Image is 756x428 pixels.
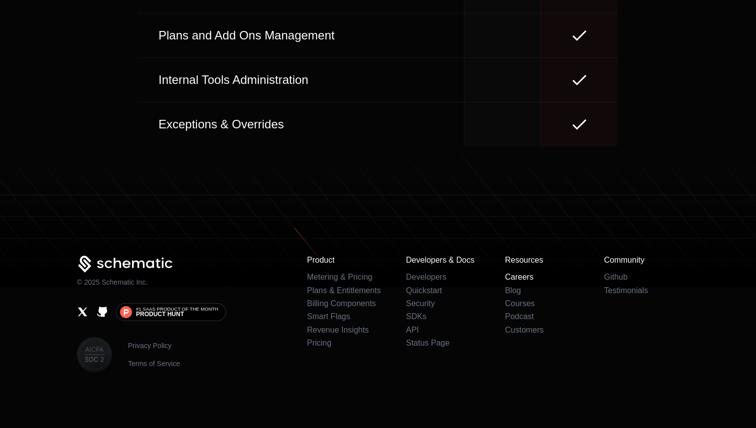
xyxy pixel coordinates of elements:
[406,326,419,334] a: API
[77,277,147,287] p: © 2025 Schematic Inc.
[128,359,180,369] a: Terms of Service
[154,27,448,43] div: Plans and Add Ons Management
[604,286,648,295] a: Testimonials
[116,303,226,321] a: #1 SaaS Product of the MonthProduct Hunt
[154,116,448,132] div: Exceptions & Overrides
[505,286,521,295] a: Blog
[406,299,435,308] a: Security
[136,307,218,312] span: #1 SaaS Product of the Month
[307,256,382,265] h3: Product
[307,273,372,281] a: Metering & Pricing
[77,337,112,372] img: SOC II & Aicapa
[307,326,369,334] a: Revenue Insights
[307,339,331,347] a: Pricing
[505,312,534,321] a: Podcast
[406,339,449,347] a: Status Page
[307,299,376,308] a: Billing Components
[154,72,448,88] div: Internal Tools Administration
[406,286,442,295] a: Quickstart
[77,306,88,318] a: X
[307,286,381,295] a: Plans & Entitlements
[307,312,350,321] a: Smart Flags
[604,273,627,281] a: Github
[406,256,481,265] h3: Developers & Docs
[604,256,679,265] h3: Community
[406,312,426,321] a: SDKs
[96,306,108,318] a: Github
[406,273,446,281] a: Developers
[136,311,184,317] span: Product Hunt
[128,341,180,351] a: Privacy Policy
[505,299,535,308] a: Courses
[505,326,543,334] a: Customers
[505,273,533,281] a: Careers
[505,256,580,265] h3: Resources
